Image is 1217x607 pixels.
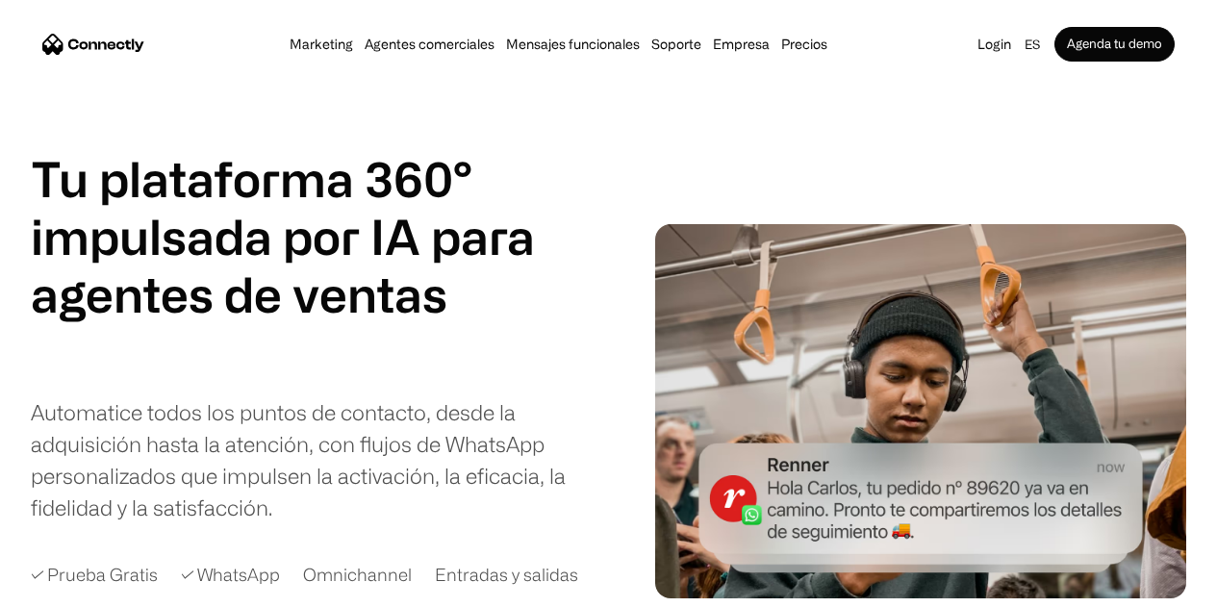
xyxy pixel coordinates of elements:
[435,562,578,588] div: Entradas y salidas
[31,266,473,381] div: carousel
[1054,27,1175,62] a: Agenda tu demo
[500,37,646,52] a: Mensajes funcionales
[972,31,1017,58] a: Login
[38,573,115,600] ul: Language list
[359,37,500,52] a: Agentes comerciales
[713,31,770,58] div: Empresa
[775,37,833,52] a: Precios
[31,562,158,588] div: ✓ Prueba Gratis
[1017,31,1054,58] div: es
[707,31,775,58] div: Empresa
[31,266,473,323] h1: agentes de ventas
[284,37,359,52] a: Marketing
[181,562,280,588] div: ✓ WhatsApp
[31,396,601,523] div: Automatice todos los puntos de contacto, desde la adquisición hasta la atención, con flujos de Wh...
[31,266,473,323] div: 1 of 4
[303,562,412,588] div: Omnichannel
[646,37,707,52] a: Soporte
[19,571,115,600] aside: Language selected: Español
[31,150,535,266] h1: Tu plataforma 360° impulsada por IA para
[1025,31,1040,58] div: es
[42,30,144,59] a: home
